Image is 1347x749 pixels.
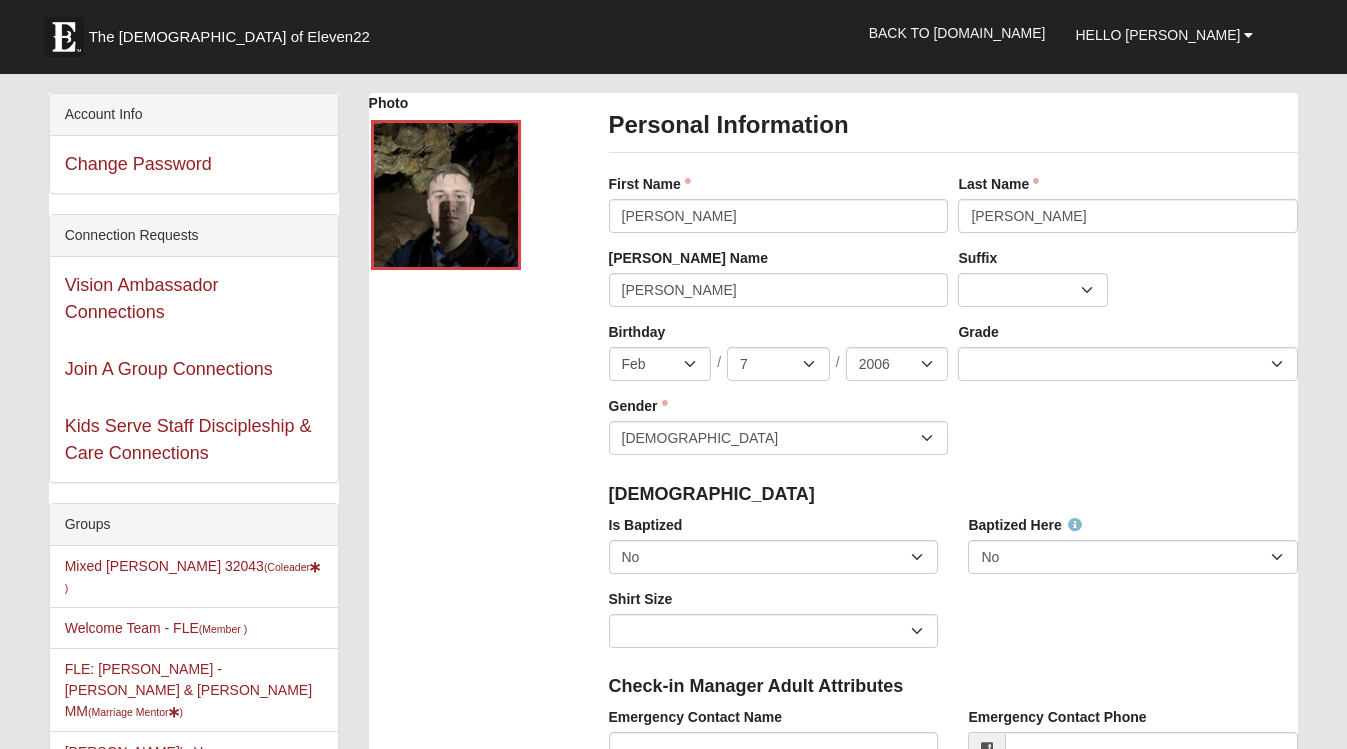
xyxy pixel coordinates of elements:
[958,322,998,342] label: Grade
[44,17,84,57] img: Eleven22 logo
[609,707,783,727] label: Emergency Contact Name
[609,322,666,342] label: Birthday
[609,111,1299,140] h3: Personal Information
[199,623,247,635] small: (Member )
[609,676,1299,698] h4: Check-in Manager Adult Attributes
[65,275,219,322] a: Vision Ambassador Connections
[65,154,212,174] a: Change Password
[50,504,338,546] div: Groups
[1075,27,1240,43] span: Hello [PERSON_NAME]
[50,215,338,257] div: Connection Requests
[369,93,409,113] label: Photo
[65,359,273,379] a: Join A Group Connections
[609,484,1299,506] h4: [DEMOGRAPHIC_DATA]
[1060,10,1268,60] a: Hello [PERSON_NAME]
[65,558,321,595] a: Mixed [PERSON_NAME] 32043(Coleader)
[89,27,370,47] span: The [DEMOGRAPHIC_DATA] of Eleven22
[968,515,1081,535] label: Baptized Here
[65,416,312,463] a: Kids Serve Staff Discipleship & Care Connections
[717,352,721,374] span: /
[609,174,691,194] label: First Name
[50,94,338,136] div: Account Info
[65,620,248,636] a: Welcome Team - FLE(Member )
[65,661,312,719] a: FLE: [PERSON_NAME] - [PERSON_NAME] & [PERSON_NAME] MM(Marriage Mentor)
[836,352,840,374] span: /
[958,248,997,268] label: Suffix
[88,706,183,718] small: (Marriage Mentor )
[958,174,1039,194] label: Last Name
[968,707,1146,727] label: Emergency Contact Phone
[34,7,434,57] a: The [DEMOGRAPHIC_DATA] of Eleven22
[609,589,673,609] label: Shirt Size
[609,248,768,268] label: [PERSON_NAME] Name
[609,515,683,535] label: Is Baptized
[854,8,1061,58] a: Back to [DOMAIN_NAME]
[609,396,668,416] label: Gender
